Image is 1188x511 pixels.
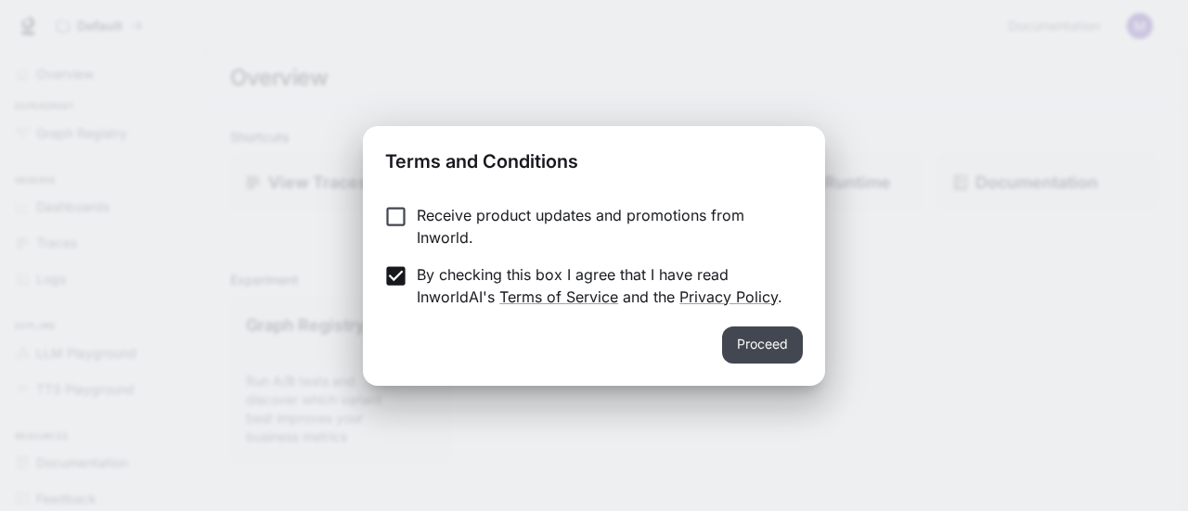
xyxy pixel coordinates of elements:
a: Terms of Service [499,287,618,306]
p: By checking this box I agree that I have read InworldAI's and the . [417,263,788,308]
a: Privacy Policy [679,287,778,306]
button: Proceed [722,326,803,364]
h2: Terms and Conditions [363,126,825,189]
p: Receive product updates and promotions from Inworld. [417,204,788,249]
